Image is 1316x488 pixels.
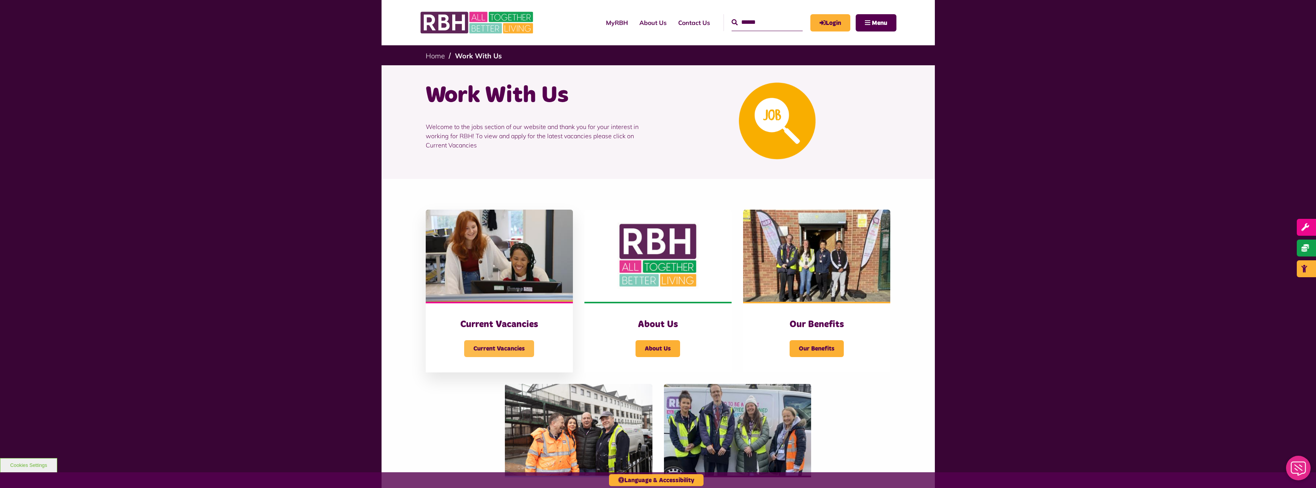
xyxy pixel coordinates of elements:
[600,12,634,33] a: MyRBH
[743,210,890,372] a: Our Benefits Our Benefits
[584,210,732,302] img: RBH Logo Social Media 480X360 (1)
[420,8,535,38] img: RBH
[636,340,680,357] span: About Us
[426,210,573,372] a: Current Vacancies Current Vacancies
[426,210,573,302] img: IMG 1470
[758,319,875,331] h3: Our Benefits
[600,319,716,331] h3: About Us
[426,111,652,161] p: Welcome to the jobs section of our website and thank you for your interest in working for RBH! To...
[1281,453,1316,488] iframe: Netcall Web Assistant for live chat
[505,384,652,476] img: SAZMEDIA RBH 21FEB24 46
[664,384,811,476] img: 391760240 1590016381793435 2179504426197536539 N
[739,83,816,159] img: Looking For A Job
[872,20,887,26] span: Menu
[584,210,732,372] a: About Us About Us
[426,51,445,60] a: Home
[464,340,534,357] span: Current Vacancies
[672,12,716,33] a: Contact Us
[790,340,844,357] span: Our Benefits
[441,319,558,331] h3: Current Vacancies
[455,51,502,60] a: Work With Us
[743,210,890,302] img: Dropinfreehold2
[634,12,672,33] a: About Us
[810,14,850,31] a: MyRBH
[856,14,896,31] button: Navigation
[609,474,704,486] button: Language & Accessibility
[426,81,652,111] h1: Work With Us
